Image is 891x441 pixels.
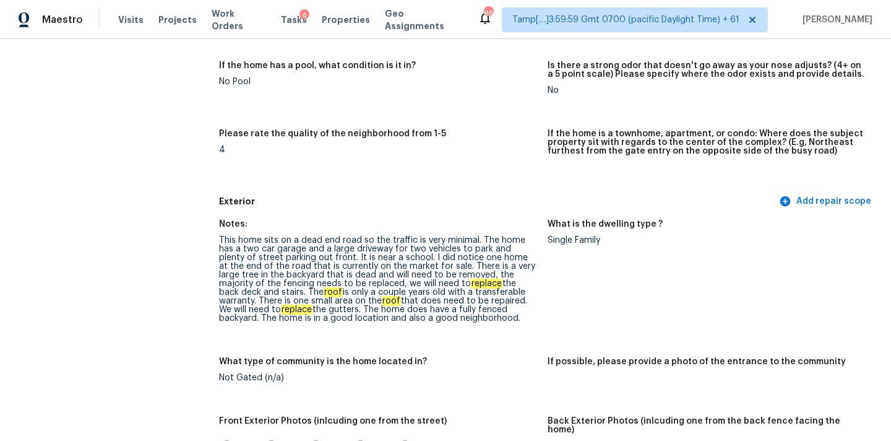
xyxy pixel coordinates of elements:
h5: Front Exterior Photos (inlcuding one from the street) [219,417,447,426]
em: roof [382,296,401,306]
div: 4 [299,9,309,22]
span: Projects [158,14,197,26]
h5: If possible, please provide a photo of the entrance to the community [548,357,846,366]
em: replace [471,279,502,289]
button: Add repair scope [777,190,876,213]
span: Properties [322,14,370,26]
em: replace [281,305,312,315]
h5: If the home has a pool, what condition is it in? [219,61,416,70]
span: Geo Assignments [385,7,463,32]
h5: Notes: [219,220,247,229]
span: Add repair scope [781,194,871,209]
div: This home sits on a dead end road so the traffic is very minimal. The home has a two car garage a... [219,236,538,323]
h5: Is there a strong odor that doesn't go away as your nose adjusts? (4+ on a 5 point scale) Please ... [548,61,866,79]
span: [PERSON_NAME] [798,14,872,26]
span: Tasks [281,15,307,24]
em: roof [324,287,343,297]
span: Visits [118,14,144,26]
div: Not Gated (n/a) [219,373,538,382]
h5: Exterior [219,195,777,208]
div: No Pool [219,77,538,86]
div: 4 [219,146,538,154]
h5: What is the dwelling type ? [548,220,663,229]
div: 865 [484,7,493,20]
div: No [548,86,866,95]
span: Tamp[…]3:59:59 Gmt 0700 (pacific Daylight Time) + 61 [512,14,739,26]
h5: If the home is a townhome, apartment, or condo: Where does the subject property sit with regards ... [548,129,866,155]
span: Work Orders [212,7,266,32]
h5: What type of community is the home located in? [219,357,427,366]
h5: Please rate the quality of the neighborhood from 1-5 [219,129,446,138]
div: Single Family [548,236,866,245]
h5: Back Exterior Photos (inlcuding one from the back fence facing the home) [548,417,866,434]
span: Maestro [42,14,83,26]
